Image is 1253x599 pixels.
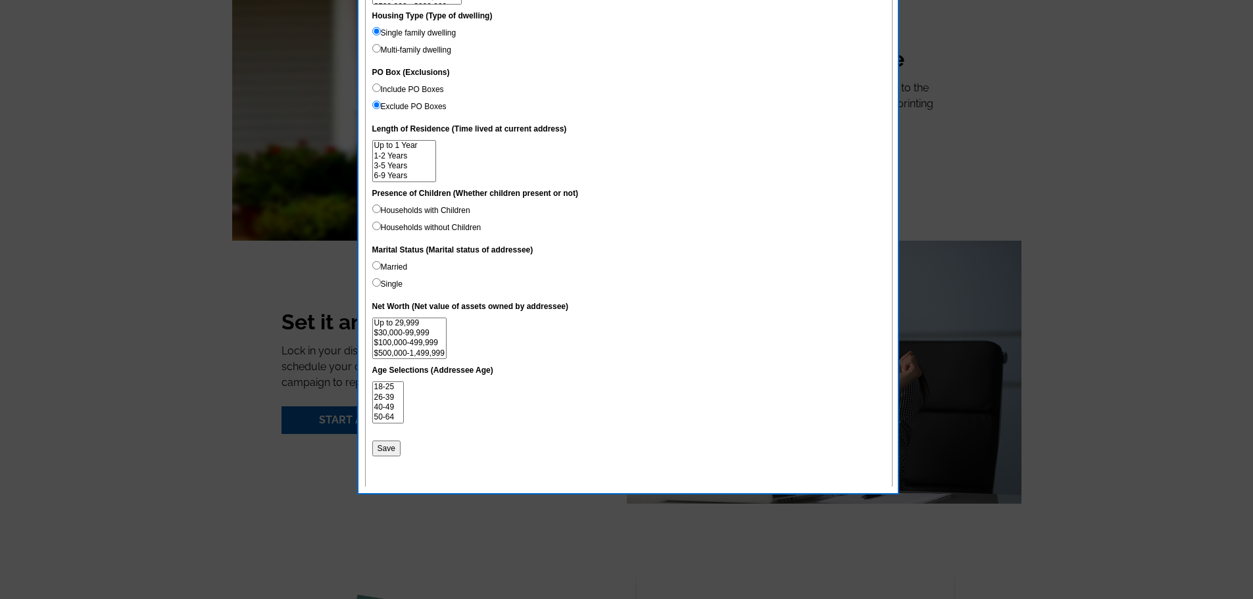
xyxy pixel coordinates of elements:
[372,27,381,36] input: Single family dwelling
[372,364,493,376] label: Age Selections (Addressee Age)
[373,161,435,171] option: 3-5 Years
[372,84,381,92] input: Include PO Boxes
[372,101,381,109] input: Exclude PO Boxes
[372,66,450,78] label: PO Box (Exclusions)
[372,10,493,22] label: Housing Type (Type of dwelling)
[990,293,1253,599] iframe: LiveChat chat widget
[372,27,456,39] label: Single family dwelling
[372,300,569,312] label: Net Worth (Net value of assets owned by addressee)
[372,187,578,199] label: Presence of Children (Whether children present or not)
[372,84,444,95] label: Include PO Boxes
[373,328,446,338] option: $30,000-99,999
[373,171,435,181] option: 6-9 Years
[372,261,408,273] label: Married
[373,402,404,412] option: 40-49
[372,204,470,216] label: Households with Children
[372,278,403,290] label: Single
[373,412,404,422] option: 50-64
[373,2,462,12] option: $500,000 - $999,999
[373,338,446,348] option: $100,000-499,999
[372,44,381,53] input: Multi-family dwelling
[372,123,567,135] label: Length of Residence (Time lived at current address)
[372,222,481,233] label: Households without Children
[372,278,381,287] input: Single
[373,393,404,402] option: 26-39
[372,244,533,256] label: Marital Status (Marital status of addressee)
[373,151,435,161] option: 1-2 Years
[372,44,451,56] label: Multi-family dwelling
[373,318,446,328] option: Up to 29,999
[372,261,381,270] input: Married
[372,101,447,112] label: Exclude PO Boxes
[372,441,401,456] input: Save
[373,141,435,151] option: Up to 1 Year
[372,222,381,230] input: Households without Children
[373,348,446,358] option: $500,000-1,499,999
[373,382,404,392] option: 18-25
[372,204,381,213] input: Households with Children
